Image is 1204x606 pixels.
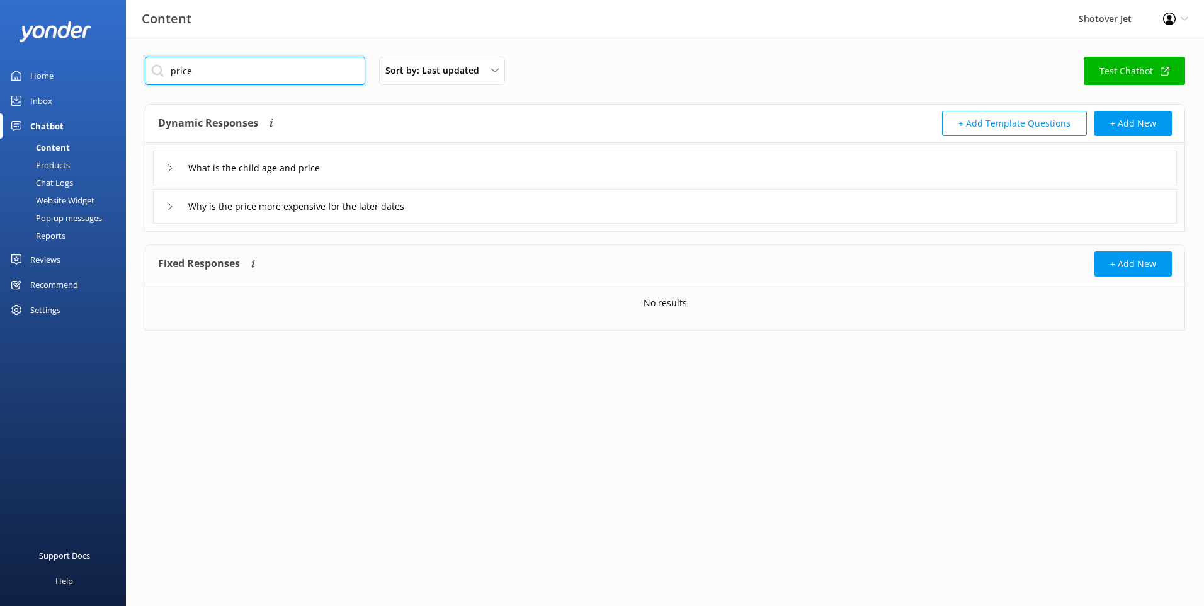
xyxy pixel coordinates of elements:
button: + Add New [1094,111,1172,136]
div: Website Widget [8,192,94,209]
input: Search all Chatbot Content [145,57,365,85]
div: Pop-up messages [8,209,102,227]
div: Recommend [30,272,78,297]
button: + Add New [1094,251,1172,277]
span: Sort by: Last updated [385,64,487,77]
a: Pop-up messages [8,209,126,227]
a: Reports [8,227,126,244]
div: Support Docs [39,543,90,568]
button: + Add Template Questions [942,111,1087,136]
div: Chat Logs [8,174,73,192]
div: Home [30,63,54,88]
h4: Fixed Responses [158,251,240,277]
img: yonder-white-logo.png [19,21,91,42]
div: Reviews [30,247,60,272]
h4: Dynamic Responses [158,111,258,136]
a: Test Chatbot [1084,57,1185,85]
div: Settings [30,297,60,323]
div: Chatbot [30,113,64,139]
h3: Content [142,9,191,29]
a: Content [8,139,126,156]
p: No results [644,296,687,310]
a: Chat Logs [8,174,126,192]
div: Content [8,139,70,156]
div: Help [55,568,73,593]
a: Products [8,156,126,174]
div: Inbox [30,88,52,113]
div: Reports [8,227,65,244]
a: Website Widget [8,192,126,209]
div: Products [8,156,70,174]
